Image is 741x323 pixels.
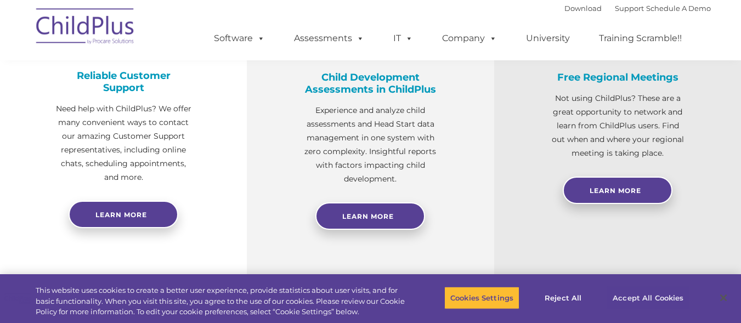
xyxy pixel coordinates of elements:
a: Learn More [563,177,672,204]
button: Cookies Settings [444,286,519,309]
div: This website uses cookies to create a better user experience, provide statistics about user visit... [36,285,408,318]
p: Need help with ChildPlus? We offer many convenient ways to contact our amazing Customer Support r... [55,102,192,184]
span: Phone number [152,117,199,126]
img: ChildPlus by Procare Solutions [31,1,140,55]
a: Software [203,27,276,49]
a: Learn more [69,201,178,228]
h4: Free Regional Meetings [549,71,686,83]
span: Learn More [590,186,641,195]
a: IT [382,27,424,49]
p: Experience and analyze child assessments and Head Start data management in one system with zero c... [302,104,439,186]
font: | [564,4,711,13]
span: Last name [152,72,186,81]
button: Close [711,286,736,310]
a: Support [615,4,644,13]
a: Learn More [315,202,425,230]
button: Reject All [529,286,597,309]
h4: Reliable Customer Support [55,70,192,94]
a: Schedule A Demo [646,4,711,13]
a: Download [564,4,602,13]
p: Not using ChildPlus? These are a great opportunity to network and learn from ChildPlus users. Fin... [549,92,686,160]
a: Assessments [283,27,375,49]
a: University [515,27,581,49]
span: Learn More [342,212,394,220]
a: Training Scramble!! [588,27,693,49]
h4: Child Development Assessments in ChildPlus [302,71,439,95]
button: Accept All Cookies [607,286,689,309]
a: Company [431,27,508,49]
span: Learn more [95,211,147,219]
